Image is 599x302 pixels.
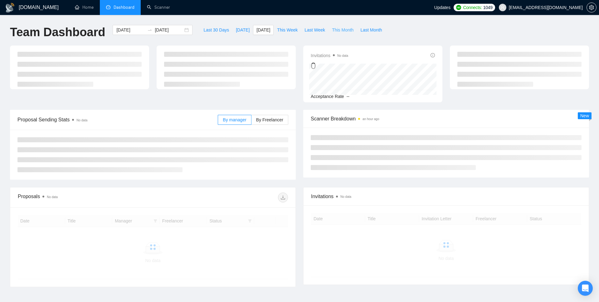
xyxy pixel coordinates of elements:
span: No data [47,195,58,199]
input: End date [155,27,183,33]
button: Last Month [357,25,385,35]
span: info-circle [431,53,435,57]
span: New [580,113,589,118]
span: 1049 [483,4,493,11]
span: By Freelancer [256,117,283,122]
div: Open Intercom Messenger [578,281,593,296]
span: No data [337,54,348,57]
span: No data [340,195,351,198]
button: [DATE] [232,25,253,35]
a: homeHome [75,5,94,10]
button: This Month [329,25,357,35]
button: This Week [274,25,301,35]
span: [DATE] [236,27,250,33]
span: Last Week [304,27,325,33]
span: Last 30 Days [203,27,229,33]
a: setting [587,5,597,10]
span: This Week [277,27,298,33]
span: user [500,5,505,10]
button: setting [587,2,597,12]
span: This Month [332,27,353,33]
a: searchScanner [147,5,170,10]
span: swap-right [147,27,152,32]
button: Last 30 Days [200,25,232,35]
span: Invitations [311,192,581,200]
span: Proposal Sending Stats [17,116,218,124]
img: upwork-logo.png [456,5,461,10]
span: [DATE] [256,27,270,33]
span: to [147,27,152,32]
span: Scanner Breakdown [311,115,582,123]
time: an hour ago [363,117,379,121]
span: setting [587,5,596,10]
span: Connects: [463,4,482,11]
span: No data [76,119,87,122]
div: 0 [311,60,348,72]
span: Invitations [311,52,348,59]
button: [DATE] [253,25,274,35]
span: Acceptance Rate [311,94,344,99]
span: Last Month [360,27,382,33]
img: logo [5,3,15,13]
input: Start date [116,27,145,33]
h1: Team Dashboard [10,25,105,40]
span: Updates [434,5,450,10]
div: Proposals [18,192,153,202]
span: Dashboard [114,5,134,10]
button: Last Week [301,25,329,35]
span: dashboard [106,5,110,9]
span: -- [347,94,349,99]
span: By manager [223,117,246,122]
